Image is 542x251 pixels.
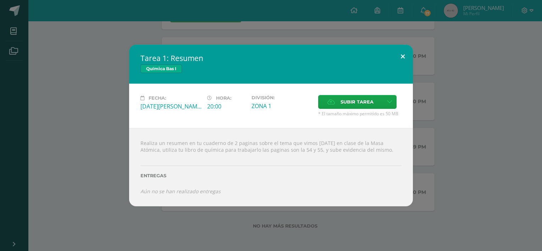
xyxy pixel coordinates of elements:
[149,95,166,101] span: Fecha:
[318,111,402,117] span: * El tamaño máximo permitido es 50 MB
[140,188,221,195] i: Aún no se han realizado entregas
[216,95,231,101] span: Hora:
[140,102,201,110] div: [DATE][PERSON_NAME]
[251,95,313,100] label: División:
[140,53,402,63] h2: Tarea 1: Resumen
[129,128,413,206] div: Realiza un resumen en tu cuaderno de 2 paginas sobre el tema que vimos [DATE] en clase de la Masa...
[251,102,313,110] div: ZONA 1
[207,102,246,110] div: 20:00
[140,173,402,178] label: Entregas
[393,45,413,69] button: Close (Esc)
[341,95,374,108] span: Subir tarea
[140,65,182,73] span: Química Bas I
